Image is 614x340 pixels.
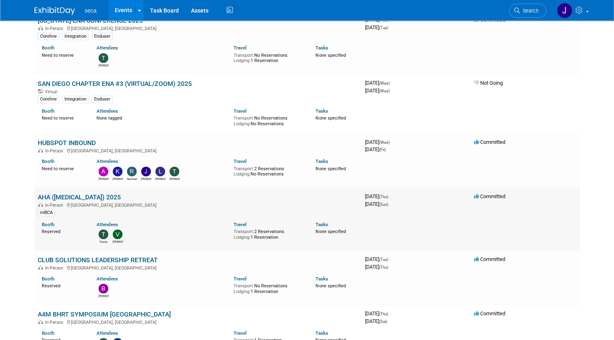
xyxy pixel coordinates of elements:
[389,193,391,199] span: -
[99,229,108,239] img: Tessa Schwikerath
[38,264,359,271] div: [GEOGRAPHIC_DATA], [GEOGRAPHIC_DATA]
[391,80,392,86] span: -
[85,7,97,14] span: seca
[379,195,388,199] span: (Thu)
[234,58,251,63] span: Lodging:
[474,256,505,262] span: Committed
[62,96,89,103] div: Integration
[38,139,96,147] a: HUBSPOT INBOUND
[234,330,247,336] a: Travel
[42,227,84,235] div: Reserved
[316,53,346,58] span: None specified
[97,330,118,336] a: Attendees
[38,80,192,88] a: SAN DIEGO CHAPTER ENA #3 (VIRTUAL/ZOOM) 2025
[113,239,123,244] div: Victor Paradiso
[42,165,84,172] div: Need to reserve
[42,45,54,51] a: Booth
[99,53,108,63] img: Tate Kirby
[99,284,108,293] img: Bob Surface
[38,265,43,269] img: In-Person Event
[45,26,66,31] span: In-Person
[234,276,247,282] a: Travel
[234,229,254,234] span: Transport:
[316,222,328,227] a: Tasks
[379,265,388,269] span: (Thu)
[38,25,359,31] div: [GEOGRAPHIC_DATA], [GEOGRAPHIC_DATA]
[62,33,89,40] div: Integration
[234,222,247,227] a: Travel
[365,193,391,199] span: [DATE]
[38,193,121,201] a: AHA ([MEDICAL_DATA]) 2025
[38,33,59,40] div: Coreline
[234,165,304,177] div: 2 Reservations No Reservations
[365,310,391,316] span: [DATE]
[474,80,503,86] span: Not Going
[127,176,137,181] div: Rachael Snyder
[99,63,109,68] div: Tate Kirby
[38,89,43,93] img: Virtual Event
[234,235,251,240] span: Lodging:
[365,146,386,152] span: [DATE]
[365,201,388,207] span: [DATE]
[365,88,390,94] span: [DATE]
[379,312,388,316] span: (Thu)
[113,229,122,239] img: Victor Paradiso
[379,319,387,324] span: (Sat)
[365,80,392,86] span: [DATE]
[379,202,388,207] span: (Sun)
[99,239,109,244] div: Tessa Schwikerath
[99,176,109,181] div: Ashley Perez
[141,167,151,176] img: Joe Mora
[379,89,390,93] span: (Wed)
[379,148,386,152] span: (Fri)
[38,26,43,30] img: In-Person Event
[127,167,137,176] img: Rachael Snyder
[234,108,247,114] a: Travel
[45,320,66,325] span: In-Person
[379,257,388,262] span: (Tue)
[42,51,84,58] div: Need to reserve
[170,167,179,176] img: Ty Bowman
[38,256,158,264] a: CLUB SOLUTIONS LEADERSHIP RETREAT
[234,289,251,294] span: Lodging:
[155,167,165,176] img: Lyndsey Nunez
[97,222,118,227] a: Attendees
[38,209,55,216] div: mBCA
[316,115,346,121] span: None specified
[38,310,171,318] a: A4M BHRT SYMPOSIUM [GEOGRAPHIC_DATA]
[99,293,109,298] div: Bob Surface
[365,24,388,30] span: [DATE]
[316,108,328,114] a: Tasks
[141,176,151,181] div: Joe Mora
[234,45,247,51] a: Travel
[234,283,254,289] span: Transport:
[42,114,84,121] div: Need to reserve
[365,256,391,262] span: [DATE]
[379,26,388,30] span: (Tue)
[38,201,359,208] div: [GEOGRAPHIC_DATA], [GEOGRAPHIC_DATA]
[234,282,304,294] div: No Reservations 1 Reservation
[389,310,391,316] span: -
[474,139,505,145] span: Committed
[45,265,66,271] span: In-Person
[234,114,304,126] div: No Reservations No Reservations
[38,96,59,103] div: Coreline
[316,158,328,164] a: Tasks
[234,227,304,240] div: 2 Reservations 1 Reservation
[365,139,392,145] span: [DATE]
[97,114,228,121] div: None tagged
[316,276,328,282] a: Tasks
[42,158,54,164] a: Booth
[42,276,54,282] a: Booth
[92,96,113,103] div: Enduser
[45,148,66,154] span: In-Person
[38,320,43,324] img: In-Person Event
[557,3,572,18] img: Jose Gregory
[379,81,390,86] span: (Wed)
[316,330,328,336] a: Tasks
[34,7,75,15] img: ExhibitDay
[316,229,346,234] span: None specified
[389,256,391,262] span: -
[234,51,304,64] div: No Reservations 1 Reservation
[391,139,392,145] span: -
